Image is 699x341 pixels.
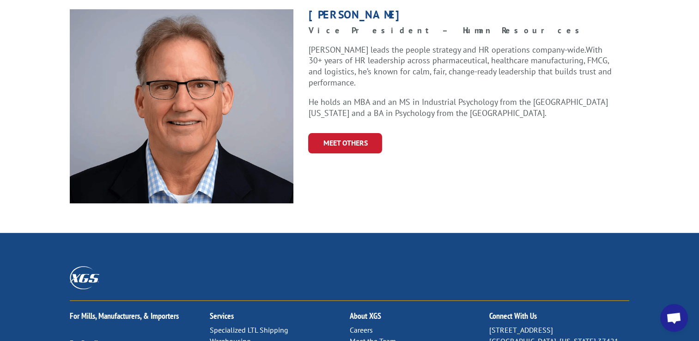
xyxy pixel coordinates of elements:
[308,133,382,153] a: Meet Others
[308,97,614,119] p: He holds an MBA and an MS in Industrial Psychology from the [GEOGRAPHIC_DATA][US_STATE] and a BA ...
[308,9,614,25] h1: [PERSON_NAME]
[70,311,179,321] a: For Mills, Manufacturers, & Importers
[210,325,288,335] a: Specialized LTL Shipping
[349,325,372,335] a: Careers
[489,312,629,325] h2: Connect With Us
[349,311,381,321] a: About XGS
[210,311,234,321] a: Services
[308,25,584,36] strong: Vice President – Human Resources
[70,9,293,204] img: kevin-holland-headshot-web
[660,304,688,332] div: Open chat
[70,266,99,289] img: XGS_Logos_ALL_2024_All_White
[308,44,614,97] p: [PERSON_NAME] leads the people strategy and HR operations company-wide. With 30+ years of HR lead...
